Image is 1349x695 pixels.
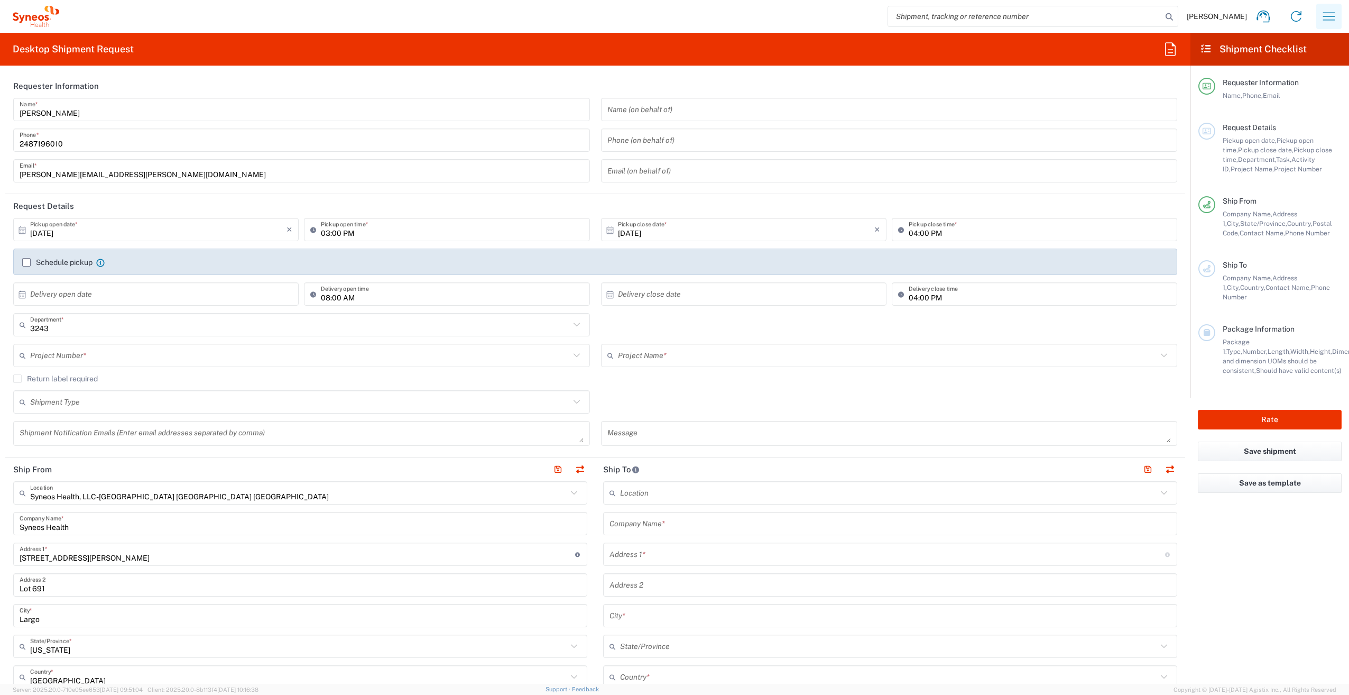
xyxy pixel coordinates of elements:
span: Phone Number [1285,229,1330,237]
a: Support [546,686,572,692]
span: Contact Name, [1240,229,1285,237]
span: Server: 2025.20.0-710e05ee653 [13,687,143,693]
span: Project Name, [1231,165,1274,173]
span: Company Name, [1223,210,1272,218]
h2: Shipment Checklist [1200,43,1307,56]
span: Length, [1268,348,1290,355]
span: [PERSON_NAME] [1187,12,1247,21]
i: × [287,221,292,238]
span: Number, [1242,348,1268,355]
span: Height, [1310,348,1332,355]
button: Rate [1198,410,1342,429]
span: [DATE] 09:51:04 [100,687,143,693]
span: Ship To [1223,261,1247,269]
span: Package Information [1223,325,1295,333]
span: [DATE] 10:16:38 [217,687,258,693]
label: Return label required [13,374,98,383]
span: Department, [1238,156,1276,163]
h2: Desktop Shipment Request [13,43,134,56]
h2: Requester Information [13,81,99,92]
button: Save shipment [1198,442,1342,461]
button: Save as template [1198,473,1342,493]
span: Phone, [1242,92,1263,99]
span: Name, [1223,92,1242,99]
span: Project Number [1274,165,1322,173]
i: × [874,221,880,238]
span: Requester Information [1223,78,1299,87]
span: Copyright © [DATE]-[DATE] Agistix Inc., All Rights Reserved [1174,685,1336,694]
span: Pickup close date, [1238,146,1293,154]
span: Request Details [1223,123,1276,132]
input: Shipment, tracking or reference number [888,6,1162,26]
span: Ship From [1223,197,1256,205]
span: Task, [1276,156,1291,163]
span: Should have valid content(s) [1256,367,1342,374]
span: City, [1227,284,1240,291]
span: Email [1263,92,1280,99]
h2: Request Details [13,201,74,212]
span: Country, [1287,220,1313,227]
h2: Ship From [13,464,52,475]
span: Country, [1240,284,1265,291]
a: Feedback [572,686,599,692]
h2: Ship To [603,464,640,475]
span: City, [1227,220,1240,227]
span: Type, [1226,348,1242,355]
span: Pickup open date, [1223,136,1277,144]
span: Package 1: [1223,338,1250,355]
span: State/Province, [1240,220,1287,227]
span: Width, [1290,348,1310,355]
span: Client: 2025.20.0-8b113f4 [147,687,258,693]
span: Contact Name, [1265,284,1311,291]
label: Schedule pickup [22,258,93,267]
span: Company Name, [1223,274,1272,282]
